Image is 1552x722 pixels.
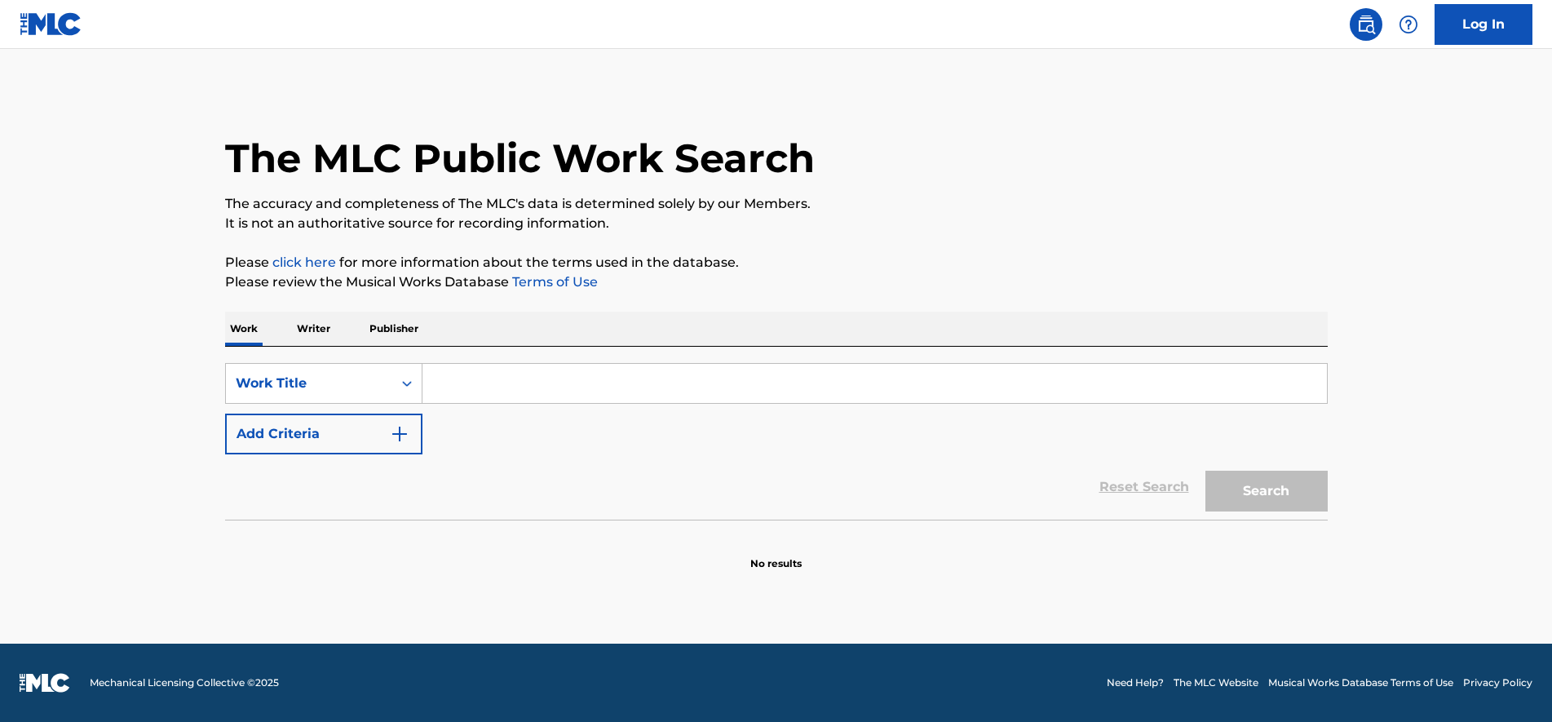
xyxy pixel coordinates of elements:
[1356,15,1376,34] img: search
[20,673,70,693] img: logo
[1392,8,1425,41] div: Help
[1174,675,1258,690] a: The MLC Website
[272,255,336,270] a: click here
[1268,675,1453,690] a: Musical Works Database Terms of Use
[1107,675,1164,690] a: Need Help?
[225,363,1328,520] form: Search Form
[509,274,598,290] a: Terms of Use
[1470,644,1552,722] iframe: Chat Widget
[390,424,409,444] img: 9d2ae6d4665cec9f34b9.svg
[1350,8,1382,41] a: Public Search
[750,537,802,571] p: No results
[20,12,82,36] img: MLC Logo
[1435,4,1532,45] a: Log In
[225,414,422,454] button: Add Criteria
[90,675,279,690] span: Mechanical Licensing Collective © 2025
[225,214,1328,233] p: It is not an authoritative source for recording information.
[225,272,1328,292] p: Please review the Musical Works Database
[225,194,1328,214] p: The accuracy and completeness of The MLC's data is determined solely by our Members.
[365,312,423,346] p: Publisher
[225,134,815,183] h1: The MLC Public Work Search
[1399,15,1418,34] img: help
[292,312,335,346] p: Writer
[225,253,1328,272] p: Please for more information about the terms used in the database.
[1463,675,1532,690] a: Privacy Policy
[236,374,382,393] div: Work Title
[225,312,263,346] p: Work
